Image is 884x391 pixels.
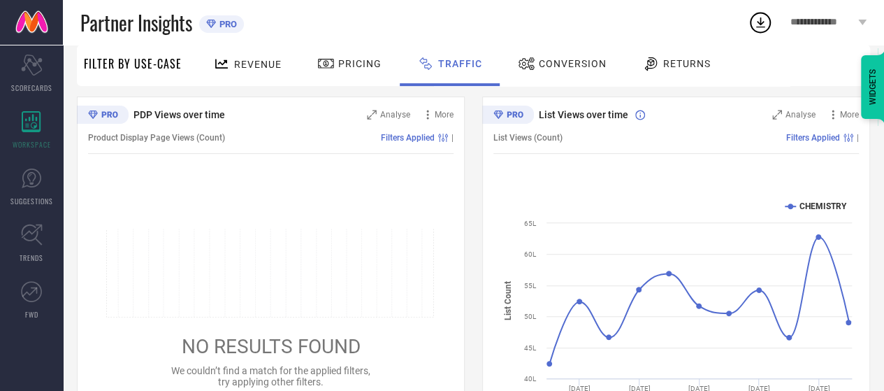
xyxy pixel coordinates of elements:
text: 45L [524,344,537,352]
svg: Zoom [772,110,782,120]
span: TRENDS [20,253,43,263]
span: Filters Applied [381,133,435,143]
span: We couldn’t find a match for the applied filters, try applying other filters. [171,365,370,388]
span: FWD [25,309,38,320]
span: Revenue [234,59,282,70]
span: List Views over time [539,109,628,120]
span: More [840,110,859,120]
span: Analyse [785,110,816,120]
span: Returns [663,58,711,69]
text: 60L [524,250,537,258]
span: SUGGESTIONS [10,196,53,206]
span: List Views (Count) [493,133,563,143]
span: Filters Applied [786,133,840,143]
text: CHEMISTRY [799,201,847,211]
text: 50L [524,313,537,320]
span: PRO [216,19,237,29]
tspan: List Count [502,281,512,320]
span: Analyse [380,110,410,120]
text: 40L [524,375,537,383]
span: Pricing [338,58,382,69]
span: Filter By Use-Case [84,55,182,72]
span: WORKSPACE [13,139,51,150]
span: SCORECARDS [11,83,52,93]
text: 65L [524,220,537,227]
text: 55L [524,282,537,290]
span: | [451,133,454,143]
div: Premium [482,106,534,127]
div: Open download list [748,10,773,35]
span: Partner Insights [80,8,192,37]
span: Product Display Page Views (Count) [88,133,225,143]
span: NO RESULTS FOUND [182,335,361,358]
svg: Zoom [367,110,377,120]
span: | [857,133,859,143]
span: PDP Views over time [133,109,225,120]
span: More [435,110,454,120]
span: Traffic [438,58,482,69]
span: Conversion [539,58,607,69]
div: Premium [77,106,129,127]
